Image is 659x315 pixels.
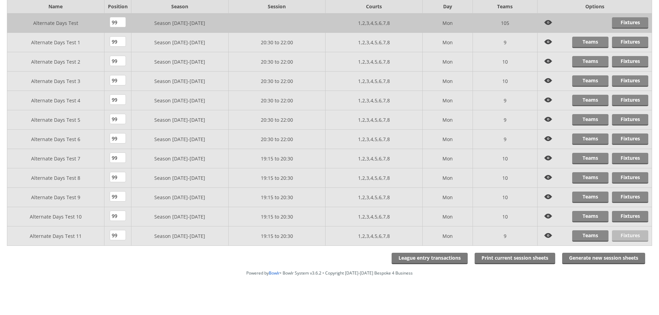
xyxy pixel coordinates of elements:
[326,52,423,72] td: 1,2,3,4,5,6,7,8
[326,168,423,188] td: 1,2,3,4,5,6,7,8
[7,13,104,33] td: Alternate Days Test
[7,207,104,226] td: Alternate Days Test 10
[326,226,423,246] td: 1,2,3,4,5,6,7,8
[228,72,326,91] td: 20:30 to 22:00
[131,33,228,52] td: Season [DATE]-[DATE]
[423,110,473,130] td: Mon
[572,153,608,164] a: Teams
[7,33,104,52] td: Alternate Days Test 1
[541,133,556,144] img: View
[7,130,104,149] td: Alternate Days Test 6
[228,91,326,110] td: 20:30 to 22:00
[473,188,537,207] td: 10
[612,192,648,203] a: Fixtures
[7,168,104,188] td: Alternate Days Test 8
[612,133,648,145] a: Fixtures
[612,211,648,222] a: Fixtures
[473,91,537,110] td: 9
[131,226,228,246] td: Season [DATE]-[DATE]
[423,13,473,33] td: Mon
[7,91,104,110] td: Alternate Days Test 4
[612,114,648,126] a: Fixtures
[541,153,556,164] img: View
[423,33,473,52] td: Mon
[572,37,608,48] a: Teams
[131,72,228,91] td: Season [DATE]-[DATE]
[423,72,473,91] td: Mon
[572,172,608,184] a: Teams
[131,207,228,226] td: Season [DATE]-[DATE]
[326,188,423,207] td: 1,2,3,4,5,6,7,8
[612,230,648,242] a: Fixtures
[423,226,473,246] td: Mon
[612,95,648,106] a: Fixtures
[612,75,648,87] a: Fixtures
[228,226,326,246] td: 19:15 to 20:30
[572,133,608,145] a: Teams
[131,13,228,33] td: Season [DATE]-[DATE]
[572,230,608,242] a: Teams
[7,72,104,91] td: Alternate Days Test 3
[572,75,608,87] a: Teams
[541,114,556,125] img: View
[612,172,648,184] a: Fixtures
[541,17,556,28] img: View
[572,192,608,203] a: Teams
[7,188,104,207] td: Alternate Days Test 9
[326,149,423,168] td: 1,2,3,4,5,6,7,8
[473,13,537,33] td: 105
[7,149,104,168] td: Alternate Days Test 7
[228,188,326,207] td: 19:15 to 20:30
[612,37,648,48] a: Fixtures
[228,33,326,52] td: 20:30 to 22:00
[612,17,648,29] a: Fixtures
[392,253,468,264] a: League entry transactions
[131,52,228,72] td: Season [DATE]-[DATE]
[326,72,423,91] td: 1,2,3,4,5,6,7,8
[473,207,537,226] td: 10
[473,33,537,52] td: 9
[131,91,228,110] td: Season [DATE]-[DATE]
[228,52,326,72] td: 20:30 to 22:00
[326,110,423,130] td: 1,2,3,4,5,6,7,8
[473,168,537,188] td: 10
[423,149,473,168] td: Mon
[228,110,326,130] td: 20:30 to 22:00
[228,149,326,168] td: 19:15 to 20:30
[131,149,228,168] td: Season [DATE]-[DATE]
[326,91,423,110] td: 1,2,3,4,5,6,7,8
[131,110,228,130] td: Season [DATE]-[DATE]
[473,149,537,168] td: 10
[228,130,326,149] td: 20:30 to 22:00
[326,33,423,52] td: 1,2,3,4,5,6,7,8
[269,270,280,276] a: Bowlr
[541,56,556,67] img: View
[475,253,555,264] a: Print current session sheets
[423,207,473,226] td: Mon
[131,168,228,188] td: Season [DATE]-[DATE]
[541,95,556,105] img: View
[612,153,648,164] a: Fixtures
[228,168,326,188] td: 19:15 to 20:30
[562,253,645,264] a: Generate new session sheets
[473,72,537,91] td: 10
[541,211,556,222] img: View
[473,110,537,130] td: 9
[572,211,608,222] a: Teams
[131,130,228,149] td: Season [DATE]-[DATE]
[131,188,228,207] td: Season [DATE]-[DATE]
[423,168,473,188] td: Mon
[423,91,473,110] td: Mon
[473,130,537,149] td: 9
[326,13,423,33] td: 1,2,3,4,5,6,7,8
[246,270,413,276] span: Powered by • Bowlr System v3.6.2 • Copyright [DATE]-[DATE] Bespoke 4 Business
[7,226,104,246] td: Alternate Days Test 11
[423,130,473,149] td: Mon
[473,52,537,72] td: 10
[612,56,648,67] a: Fixtures
[228,207,326,226] td: 19:15 to 20:30
[423,188,473,207] td: Mon
[541,192,556,202] img: View
[326,207,423,226] td: 1,2,3,4,5,6,7,8
[423,52,473,72] td: Mon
